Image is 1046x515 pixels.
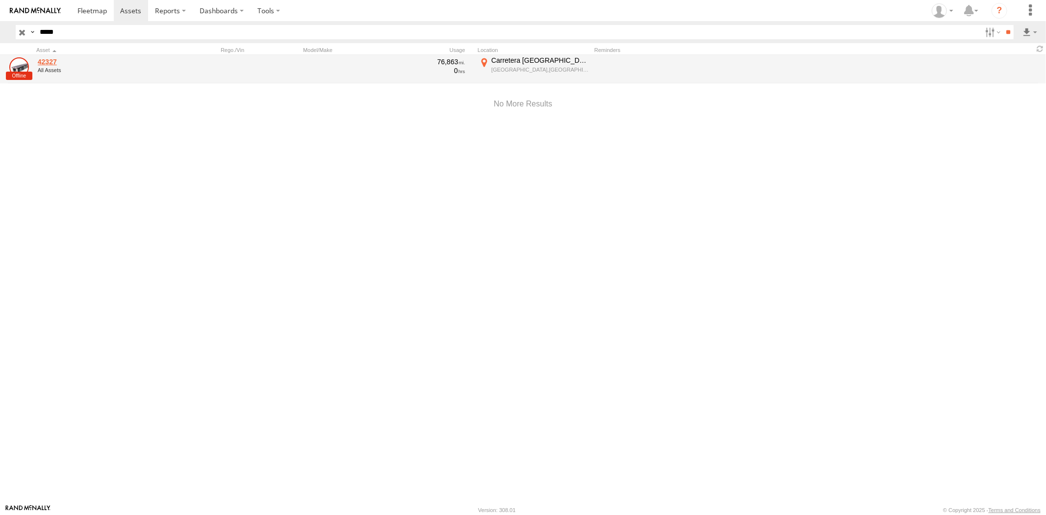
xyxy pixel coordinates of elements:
img: rand-logo.svg [10,7,61,14]
div: Click to Sort [36,47,174,53]
label: Export results as... [1021,25,1038,39]
label: Search Filter Options [981,25,1002,39]
div: © Copyright 2025 - [943,507,1041,513]
a: View Asset Details [9,57,29,77]
div: Rego./Vin [221,47,299,53]
div: Version: 308.01 [478,507,515,513]
a: 42327 [38,57,172,66]
a: Visit our Website [5,505,51,515]
div: Reminders [594,47,751,53]
label: Click to View Current Location [478,56,590,82]
div: Victor Sanchez [928,3,957,18]
div: Usage [395,47,474,53]
div: Carretera [GEOGRAPHIC_DATA]-[GEOGRAPHIC_DATA] [491,56,589,65]
i: ? [992,3,1007,19]
div: 0 [397,66,465,75]
div: [GEOGRAPHIC_DATA],[GEOGRAPHIC_DATA] [491,66,589,73]
div: 76,863 [397,57,465,66]
div: undefined [38,67,172,73]
span: Refresh [1034,44,1046,53]
div: Location [478,47,590,53]
div: Model/Make [303,47,391,53]
label: Search Query [28,25,36,39]
a: Terms and Conditions [989,507,1041,513]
